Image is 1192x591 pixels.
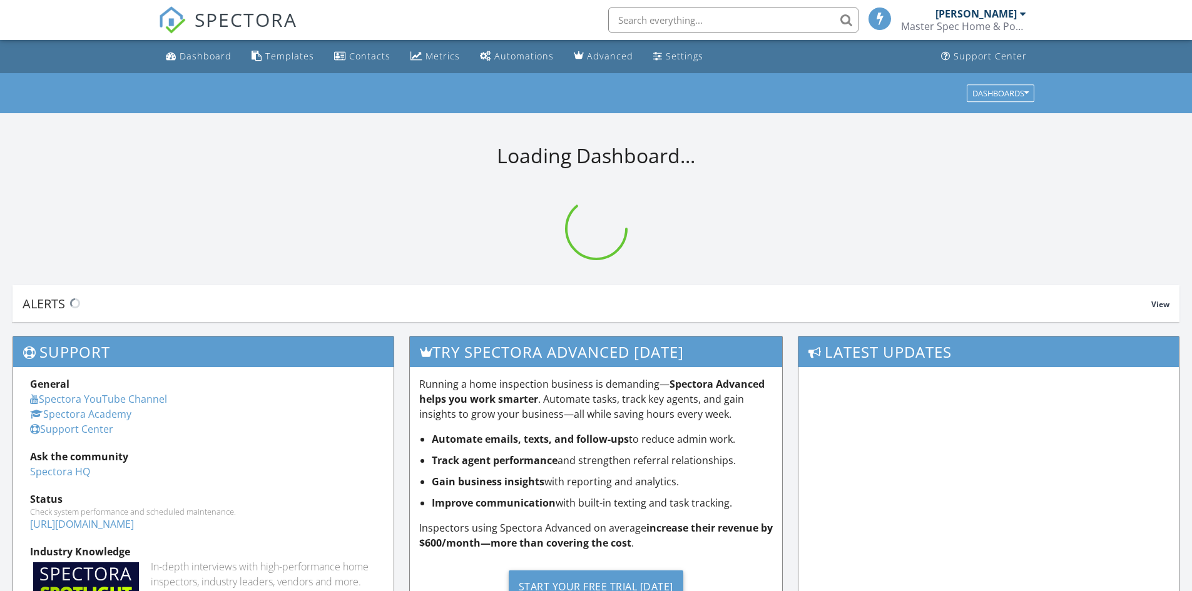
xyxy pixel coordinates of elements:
[247,45,319,68] a: Templates
[954,50,1027,62] div: Support Center
[432,475,544,488] strong: Gain business insights
[195,6,297,33] span: SPECTORA
[265,50,314,62] div: Templates
[432,432,629,446] strong: Automate emails, texts, and follow-ups
[648,45,708,68] a: Settings
[180,50,232,62] div: Dashboard
[30,407,131,421] a: Spectora Academy
[432,495,773,510] li: with built-in texting and task tracking.
[419,521,773,550] strong: increase their revenue by $600/month—more than covering the cost
[30,507,377,517] div: Check system performance and scheduled maintenance.
[419,376,773,422] p: Running a home inspection business is demanding— . Automate tasks, track key agents, and gain ins...
[587,50,633,62] div: Advanced
[30,377,69,391] strong: General
[405,45,465,68] a: Metrics
[158,6,186,34] img: The Best Home Inspection Software - Spectora
[1151,299,1169,310] span: View
[13,336,394,367] h3: Support
[432,496,556,510] strong: Improve communication
[901,20,1026,33] div: Master Spec Home & Pool Inspection Services
[30,449,377,464] div: Ask the community
[432,474,773,489] li: with reporting and analytics.
[798,336,1179,367] h3: Latest Updates
[432,453,558,467] strong: Track agent performance
[30,517,134,531] a: [URL][DOMAIN_NAME]
[475,45,559,68] a: Automations (Basic)
[158,17,297,43] a: SPECTORA
[419,377,765,406] strong: Spectora Advanced helps you work smarter
[23,295,1151,312] div: Alerts
[419,520,773,550] p: Inspectors using Spectora Advanced on average .
[494,50,554,62] div: Automations
[936,45,1032,68] a: Support Center
[608,8,858,33] input: Search everything...
[569,45,638,68] a: Advanced
[30,544,377,559] div: Industry Knowledge
[666,50,703,62] div: Settings
[329,45,395,68] a: Contacts
[349,50,390,62] div: Contacts
[410,336,783,367] h3: Try spectora advanced [DATE]
[30,492,377,507] div: Status
[432,453,773,468] li: and strengthen referral relationships.
[30,465,90,478] a: Spectora HQ
[30,422,113,436] a: Support Center
[161,45,237,68] a: Dashboard
[972,89,1029,98] div: Dashboards
[935,8,1017,20] div: [PERSON_NAME]
[425,50,460,62] div: Metrics
[432,432,773,447] li: to reduce admin work.
[30,392,167,406] a: Spectora YouTube Channel
[967,84,1034,102] button: Dashboards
